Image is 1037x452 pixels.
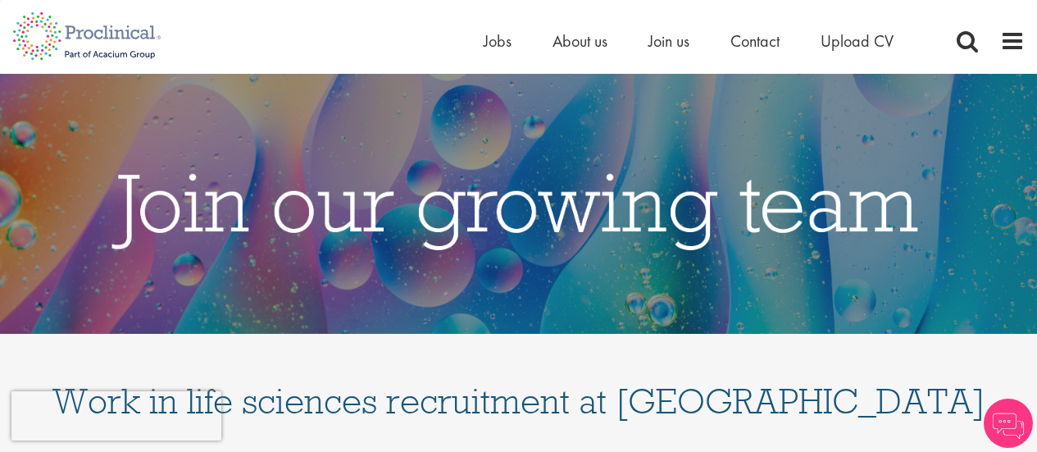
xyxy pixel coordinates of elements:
a: Jobs [484,30,512,52]
a: Contact [730,30,780,52]
iframe: reCAPTCHA [11,391,221,441]
img: Chatbot [984,399,1033,448]
a: About us [553,30,607,52]
h1: Work in life sciences recruitment at [GEOGRAPHIC_DATA] [52,350,986,419]
a: Upload CV [821,30,894,52]
a: Join us [648,30,689,52]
